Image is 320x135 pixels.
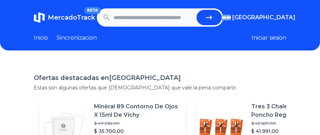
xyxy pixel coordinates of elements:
p: Minéral 89 Contorno De Ojos X 15ml De Vichy [94,102,180,119]
a: MercadoTrackBETA [34,12,95,23]
button: [GEOGRAPHIC_DATA] [222,13,286,22]
img: Argentina [222,15,231,20]
p: $ 40.238,00 [94,121,180,126]
span: BETA [84,7,101,14]
a: Inicio [34,34,48,42]
button: Iniciar sesion [252,34,286,42]
p: Estas son algunas ofertas que [DEMOGRAPHIC_DATA] que vale la pena compartir. [34,84,286,91]
p: $ 35.700,00 [94,128,180,135]
span: [GEOGRAPHIC_DATA] [232,13,295,22]
a: Sincronizacion [56,34,97,42]
span: MercadoTrack [48,14,95,21]
h1: Ofertas destacadas en [GEOGRAPHIC_DATA] [34,73,286,83]
img: MercadoTrack [34,12,45,23]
